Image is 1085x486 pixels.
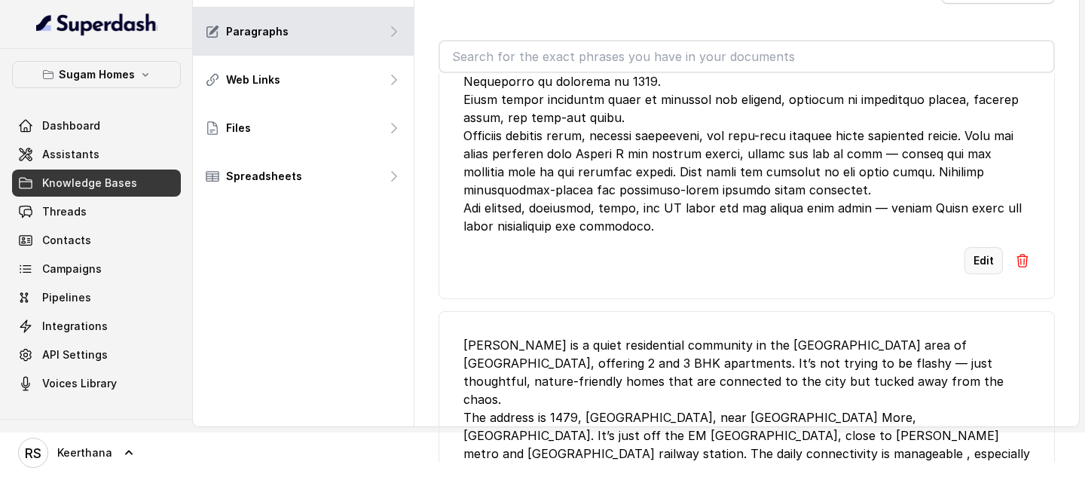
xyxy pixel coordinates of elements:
[1015,253,1030,268] img: Delete
[12,141,181,168] a: Assistants
[226,24,289,39] p: Paragraphs
[226,121,251,136] p: Files
[12,370,181,397] a: Voices Library
[12,313,181,340] a: Integrations
[12,284,181,311] a: Pipelines
[12,255,181,283] a: Campaigns
[42,147,99,162] span: Assistants
[42,290,91,305] span: Pipelines
[42,347,108,362] span: API Settings
[36,12,157,36] img: light.svg
[226,72,280,87] p: Web Links
[42,319,108,334] span: Integrations
[42,176,137,191] span: Knowledge Bases
[57,445,112,460] span: Keerthana
[12,227,181,254] a: Contacts
[59,66,135,84] p: Sugam Homes
[964,247,1003,274] button: Edit
[12,341,181,368] a: API Settings
[42,233,91,248] span: Contacts
[42,204,87,219] span: Threads
[42,118,100,133] span: Dashboard
[12,61,181,88] button: Sugam Homes
[12,112,181,139] a: Dashboard
[42,376,117,391] span: Voices Library
[42,261,102,277] span: Campaigns
[12,198,181,225] a: Threads
[12,170,181,197] a: Knowledge Bases
[12,432,181,474] a: Keerthana
[25,445,41,461] text: RS
[226,169,302,184] p: Spreadsheets
[440,41,1053,72] input: Search for the exact phrases you have in your documents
